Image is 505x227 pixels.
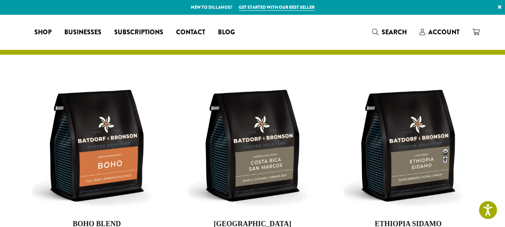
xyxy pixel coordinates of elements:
span: Subscriptions [114,28,163,38]
img: BB-12oz-Boho-Stock.webp [29,78,164,213]
span: Businesses [64,28,101,38]
img: BB-12oz-FTO-Ethiopia-Sidamo-Stock.webp [340,78,476,213]
span: Shop [34,28,51,38]
a: Search [366,26,413,39]
a: Get started with our best seller [239,4,315,11]
span: Account [428,28,459,37]
span: Blog [218,28,235,38]
span: Contact [176,28,205,38]
a: Shop [28,26,58,39]
span: Search [382,28,407,37]
img: BB-12oz-Costa-Rica-San-Marcos-Stock.webp [184,78,320,213]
